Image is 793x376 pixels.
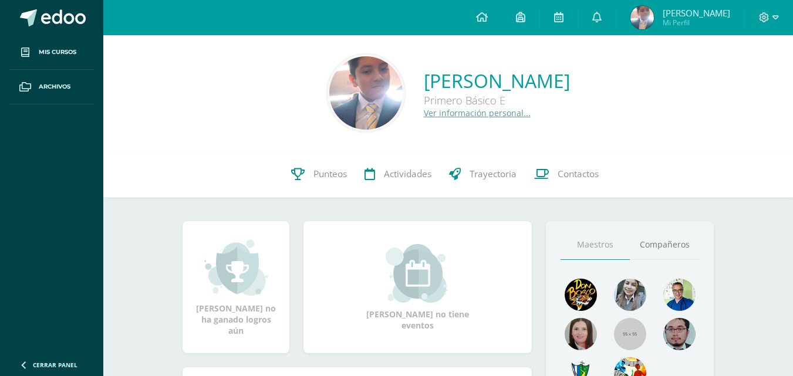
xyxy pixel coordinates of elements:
[204,238,268,297] img: achievement_small.png
[525,151,608,198] a: Contactos
[561,230,630,260] a: Maestros
[359,244,477,331] div: [PERSON_NAME] no tiene eventos
[9,35,94,70] a: Mis cursos
[614,279,646,311] img: 45bd7986b8947ad7e5894cbc9b781108.png
[663,318,696,350] img: d0e54f245e8330cebada5b5b95708334.png
[470,168,517,180] span: Trayectoria
[630,6,654,29] img: 5c1d6e0b6d51fe301902b7293f394704.png
[282,151,356,198] a: Punteos
[313,168,347,180] span: Punteos
[33,361,77,369] span: Cerrar panel
[356,151,440,198] a: Actividades
[440,151,525,198] a: Trayectoria
[663,279,696,311] img: 10741f48bcca31577cbcd80b61dad2f3.png
[329,56,403,130] img: acd9dce421c6d6dadad93dab8947638c.png
[424,93,570,107] div: Primero Básico E
[424,68,570,93] a: [PERSON_NAME]
[663,18,730,28] span: Mi Perfil
[39,82,70,92] span: Archivos
[194,238,278,336] div: [PERSON_NAME] no ha ganado logros aún
[565,279,597,311] img: 29fc2a48271e3f3676cb2cb292ff2552.png
[565,318,597,350] img: 67c3d6f6ad1c930a517675cdc903f95f.png
[424,107,531,118] a: Ver información personal...
[630,230,699,260] a: Compañeros
[39,48,76,57] span: Mis cursos
[384,168,431,180] span: Actividades
[558,168,599,180] span: Contactos
[9,70,94,104] a: Archivos
[614,318,646,350] img: 55x55
[663,7,730,19] span: [PERSON_NAME]
[386,244,450,303] img: event_small.png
